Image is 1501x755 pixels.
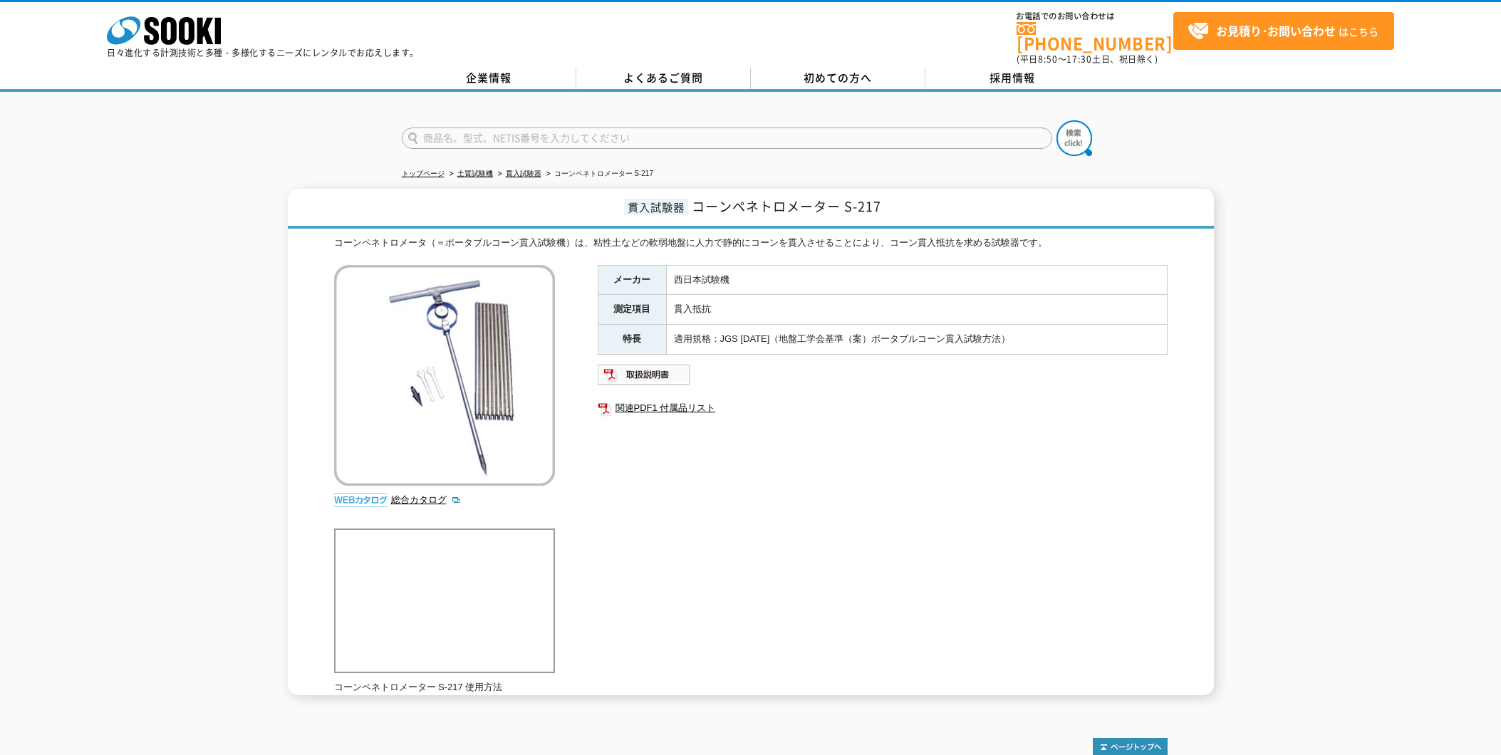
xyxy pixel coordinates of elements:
img: webカタログ [334,493,388,507]
a: 総合カタログ [391,494,461,505]
span: お電話でのお問い合わせは [1017,12,1173,21]
a: 貫入試験器 [506,170,541,177]
a: 企業情報 [402,68,576,89]
a: 初めての方へ [751,68,925,89]
span: コーンペネトロメーター S-217 [692,197,881,216]
span: (平日 ～ 土日、祝日除く) [1017,53,1158,66]
th: メーカー [598,265,666,295]
span: 17:30 [1066,53,1092,66]
td: 西日本試験機 [666,265,1167,295]
a: 採用情報 [925,68,1100,89]
td: 適用規格：JGS [DATE]（地盤工学会基準（案）ポータブルコーン貫入試験方法） [666,325,1167,355]
span: 貫入試験器 [624,199,688,215]
th: 特長 [598,325,666,355]
input: 商品名、型式、NETIS番号を入力してください [402,127,1052,149]
a: [PHONE_NUMBER] [1017,22,1173,51]
th: 測定項目 [598,295,666,325]
a: 土質試験機 [457,170,493,177]
td: 貫入抵抗 [666,295,1167,325]
img: btn_search.png [1056,120,1092,156]
li: コーンペネトロメーター S-217 [544,167,653,182]
a: 取扱説明書 [598,373,691,383]
strong: お見積り･お問い合わせ [1216,22,1336,39]
a: トップページ [402,170,445,177]
a: お見積り･お問い合わせはこちら [1173,12,1394,50]
a: 関連PDF1 付属品リスト [598,399,1168,417]
p: コーンペネトロメーター S-217 使用方法 [334,680,555,695]
img: コーンペネトロメーター S-217 [334,265,555,486]
span: はこちら [1188,21,1378,42]
span: 初めての方へ [804,70,872,85]
div: コーンペネトロメータ（＝ポータブルコーン貫入試験機）は、粘性土などの軟弱地盤に人力で静的にコーンを貫入させることにより、コーン貫入抵抗を求める試験器です。 [334,236,1168,251]
span: 8:50 [1038,53,1058,66]
img: 取扱説明書 [598,363,691,386]
a: よくあるご質問 [576,68,751,89]
p: 日々進化する計測技術と多種・多様化するニーズにレンタルでお応えします。 [107,48,419,57]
